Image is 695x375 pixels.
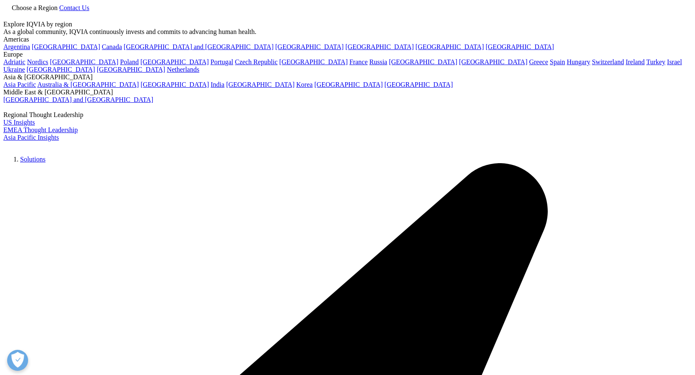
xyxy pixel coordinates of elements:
[3,126,78,133] a: EMEA Thought Leadership
[20,156,45,163] a: Solutions
[486,43,554,50] a: [GEOGRAPHIC_DATA]
[459,58,527,65] a: [GEOGRAPHIC_DATA]
[370,58,388,65] a: Russia
[385,81,453,88] a: [GEOGRAPHIC_DATA]
[235,58,278,65] a: Czech Republic
[314,81,383,88] a: [GEOGRAPHIC_DATA]
[124,43,273,50] a: [GEOGRAPHIC_DATA] and [GEOGRAPHIC_DATA]
[275,43,344,50] a: [GEOGRAPHIC_DATA]
[12,4,57,11] span: Choose a Region
[27,58,48,65] a: Nordics
[3,21,692,28] div: Explore IQVIA by region
[3,96,153,103] a: [GEOGRAPHIC_DATA] and [GEOGRAPHIC_DATA]
[27,66,95,73] a: [GEOGRAPHIC_DATA]
[592,58,624,65] a: Switzerland
[349,58,368,65] a: France
[3,89,692,96] div: Middle East & [GEOGRAPHIC_DATA]
[550,58,565,65] a: Spain
[3,119,35,126] a: US Insights
[3,81,36,88] a: Asia Pacific
[567,58,590,65] a: Hungary
[3,36,692,43] div: Americas
[3,28,692,36] div: As a global community, IQVIA continuously invests and commits to advancing human health.
[50,58,118,65] a: [GEOGRAPHIC_DATA]
[226,81,294,88] a: [GEOGRAPHIC_DATA]
[141,81,209,88] a: [GEOGRAPHIC_DATA]
[3,58,25,65] a: Adriatic
[3,51,692,58] div: Europe
[416,43,484,50] a: [GEOGRAPHIC_DATA]
[167,66,199,73] a: Netherlands
[296,81,312,88] a: Korea
[37,81,139,88] a: Australia & [GEOGRAPHIC_DATA]
[3,66,25,73] a: Ukraine
[97,66,165,73] a: [GEOGRAPHIC_DATA]
[529,58,548,65] a: Greece
[626,58,645,65] a: Ireland
[141,58,209,65] a: [GEOGRAPHIC_DATA]
[389,58,457,65] a: [GEOGRAPHIC_DATA]
[3,43,30,50] a: Argentina
[211,81,224,88] a: India
[211,58,233,65] a: Portugal
[120,58,138,65] a: Poland
[279,58,348,65] a: [GEOGRAPHIC_DATA]
[345,43,414,50] a: [GEOGRAPHIC_DATA]
[59,4,89,11] a: Contact Us
[3,111,692,119] div: Regional Thought Leadership
[7,350,28,371] button: Open Preferences
[3,134,59,141] a: Asia Pacific Insights
[102,43,122,50] a: Canada
[3,73,692,81] div: Asia & [GEOGRAPHIC_DATA]
[646,58,666,65] a: Turkey
[32,43,100,50] a: [GEOGRAPHIC_DATA]
[667,58,682,65] a: Israel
